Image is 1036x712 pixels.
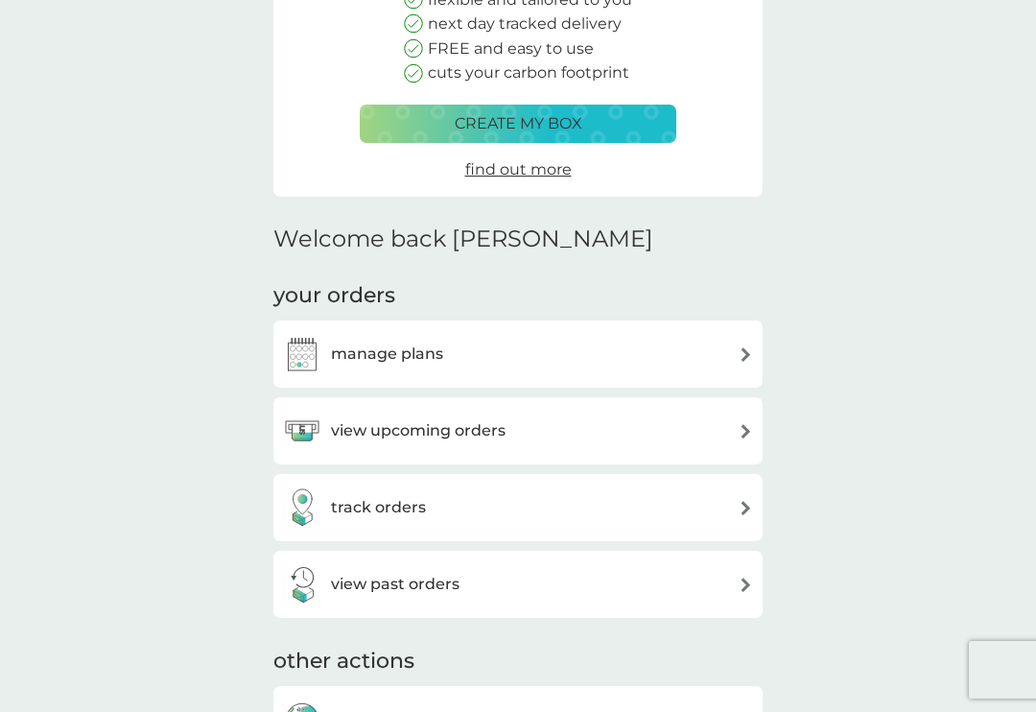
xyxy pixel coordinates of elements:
h2: Welcome back [PERSON_NAME] [273,225,653,253]
button: create my box [360,105,676,143]
img: arrow right [739,424,753,439]
h3: other actions [273,647,414,676]
h3: track orders [331,495,426,520]
h3: manage plans [331,342,443,367]
h3: view past orders [331,572,459,597]
p: cuts your carbon footprint [428,60,629,85]
p: next day tracked delivery [428,12,622,36]
h3: your orders [273,281,395,311]
a: find out more [465,157,572,182]
h3: view upcoming orders [331,418,506,443]
img: arrow right [739,501,753,515]
p: FREE and easy to use [428,36,594,61]
span: find out more [465,160,572,178]
p: create my box [455,111,582,136]
img: arrow right [739,347,753,362]
img: arrow right [739,578,753,592]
